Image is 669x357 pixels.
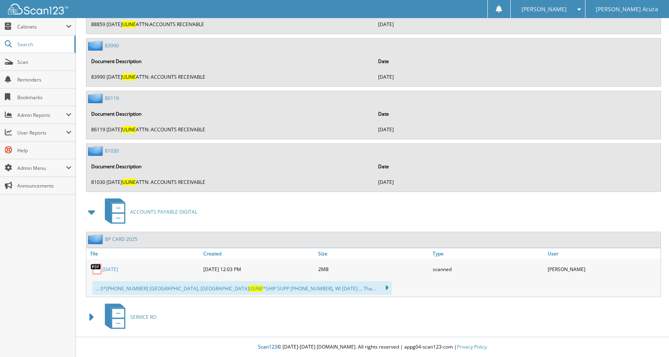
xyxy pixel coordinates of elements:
div: ... 0*[PHONE_NUMBER] [GEOGRAPHIC_DATA], [GEOGRAPHIC_DATA] *SHIP SUPP [PHONE_NUMBER], WI [DATE] ..... [92,281,392,295]
img: folder2.png [88,146,105,156]
span: ULINE [249,285,263,292]
span: Announcements [17,182,72,189]
span: ULINE [122,21,136,28]
td: 88859 [DATE] ATTN:ACCOUNTS RECEIVABLE [87,18,373,31]
span: Reminders [17,76,72,83]
th: Document Description [87,53,373,69]
a: Created [201,248,316,259]
span: Bookmarks [17,94,72,101]
span: Scan123 [258,343,277,350]
a: 83990 [105,42,119,49]
th: Document Description [87,158,373,175]
a: Type [431,248,546,259]
a: SERVICE RO [100,301,156,333]
div: [PERSON_NAME] [546,261,661,277]
td: [DATE] [374,18,660,31]
a: BP CARD 2025 [105,236,137,243]
span: ULINE [122,126,136,133]
a: 86119 [105,95,119,102]
a: Privacy Policy [457,343,487,350]
span: Search [17,41,70,48]
td: [DATE] [374,123,660,136]
td: 81030 [DATE] ATTN: ACCOUNTS RECEIVABLE [87,175,373,189]
a: [DATE] [102,266,118,273]
th: Date [374,158,660,175]
div: 2MB [316,261,431,277]
a: Size [316,248,431,259]
div: © [DATE]-[DATE] [DOMAIN_NAME]. All rights reserved | appg04-scan123-com | [76,337,669,357]
span: User Reports [17,129,66,136]
th: Date [374,53,660,69]
span: SERVICE RO [130,314,156,320]
span: ULINE [122,179,136,186]
th: Document Description [87,106,373,122]
td: [DATE] [374,175,660,189]
img: PDF.png [90,263,102,275]
span: ACCOUNTS PAYABLE DIGITAL [130,208,197,215]
a: ACCOUNTS PAYABLE DIGITAL [100,196,197,228]
a: User [546,248,661,259]
span: Help [17,147,72,154]
td: 83990 [DATE] ATTN: ACCOUNTS RECEIVABLE [87,70,373,84]
div: scanned [431,261,546,277]
td: 86119 [DATE] ATTN: ACCOUNTS RECEIVABLE [87,123,373,136]
span: ULINE [122,73,136,80]
img: folder2.png [88,234,105,244]
span: [PERSON_NAME] [522,7,567,12]
th: Date [374,106,660,122]
span: [PERSON_NAME] Acura [596,7,658,12]
iframe: Chat Widget [629,318,669,357]
img: scan123-logo-white.svg [8,4,68,14]
a: 81030 [105,147,119,154]
span: Cabinets [17,23,66,30]
a: File [86,248,201,259]
img: folder2.png [88,41,105,51]
span: Admin Menu [17,165,66,171]
div: [DATE] 12:03 PM [201,261,316,277]
img: folder2.png [88,93,105,103]
td: [DATE] [374,70,660,84]
span: Admin Reports [17,112,66,118]
span: Scan [17,59,72,65]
